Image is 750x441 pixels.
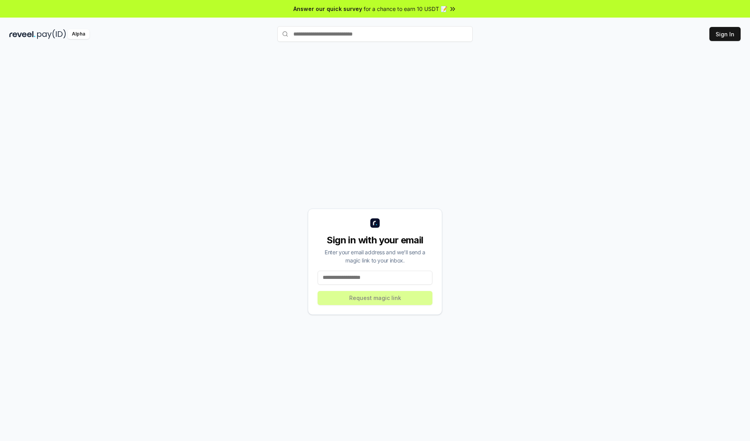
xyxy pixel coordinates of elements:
div: Sign in with your email [318,234,432,246]
div: Enter your email address and we’ll send a magic link to your inbox. [318,248,432,264]
div: Alpha [68,29,89,39]
span: for a chance to earn 10 USDT 📝 [364,5,447,13]
img: logo_small [370,218,380,228]
span: Answer our quick survey [293,5,362,13]
img: pay_id [37,29,66,39]
img: reveel_dark [9,29,36,39]
button: Sign In [709,27,741,41]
